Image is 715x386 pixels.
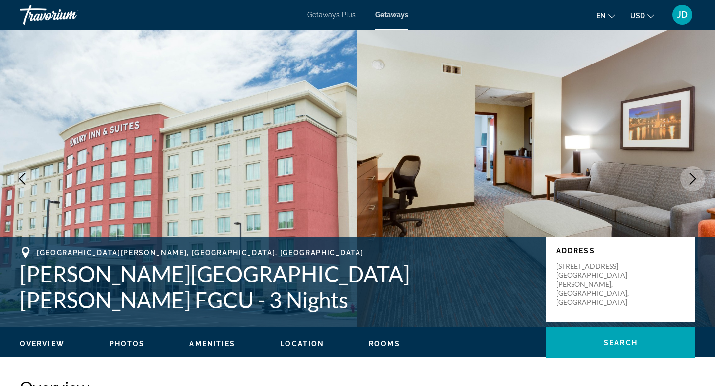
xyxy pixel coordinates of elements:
[596,12,606,20] span: en
[20,261,536,313] h1: [PERSON_NAME][GEOGRAPHIC_DATA][PERSON_NAME] FGCU - 3 Nights
[556,247,685,255] p: Address
[280,340,324,348] span: Location
[669,4,695,25] button: User Menu
[546,327,695,358] button: Search
[189,339,235,348] button: Amenities
[630,8,654,23] button: Change currency
[20,339,65,348] button: Overview
[677,10,688,20] span: JD
[109,339,145,348] button: Photos
[556,262,636,307] p: [STREET_ADDRESS] [GEOGRAPHIC_DATA][PERSON_NAME], [GEOGRAPHIC_DATA], [GEOGRAPHIC_DATA]
[369,339,400,348] button: Rooms
[604,339,638,347] span: Search
[20,2,119,28] a: Travorium
[10,166,35,191] button: Previous image
[109,340,145,348] span: Photos
[307,11,356,19] a: Getaways Plus
[37,249,363,257] span: [GEOGRAPHIC_DATA][PERSON_NAME], [GEOGRAPHIC_DATA], [GEOGRAPHIC_DATA]
[189,340,235,348] span: Amenities
[596,8,615,23] button: Change language
[680,166,705,191] button: Next image
[280,339,324,348] button: Location
[369,340,400,348] span: Rooms
[20,340,65,348] span: Overview
[630,12,645,20] span: USD
[375,11,408,19] a: Getaways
